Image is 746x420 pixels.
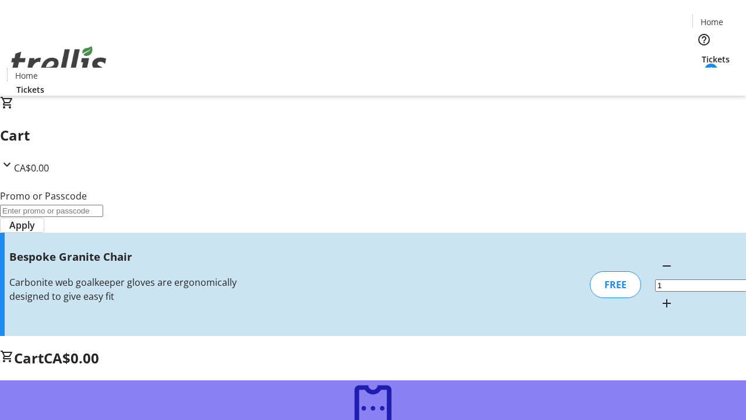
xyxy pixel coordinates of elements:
button: Decrement by one [655,254,678,278]
span: Home [701,16,723,28]
div: Carbonite web goalkeeper gloves are ergonomically designed to give easy fit [9,275,264,303]
span: CA$0.00 [14,162,49,174]
a: Home [693,16,730,28]
a: Tickets [692,53,739,65]
span: Tickets [16,83,44,96]
span: Tickets [702,53,730,65]
span: Home [15,69,38,82]
button: Increment by one [655,292,678,315]
button: Help [692,28,716,51]
button: Cart [692,65,716,89]
img: Orient E2E Organization 2HlHcCUPqJ's Logo [7,33,111,92]
div: FREE [590,271,641,298]
span: Apply [9,218,35,232]
h3: Bespoke Granite Chair [9,249,264,265]
a: Tickets [7,83,54,96]
a: Home [8,69,45,82]
span: CA$0.00 [44,348,99,367]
